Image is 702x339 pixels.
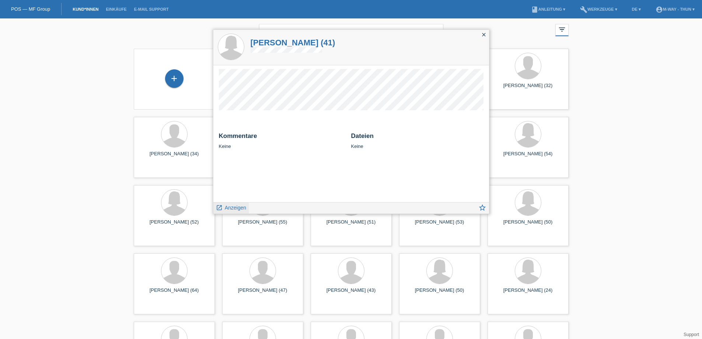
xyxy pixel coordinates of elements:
[317,287,386,299] div: [PERSON_NAME] (43)
[478,204,486,212] i: star_border
[165,72,183,85] div: Kund*in hinzufügen
[531,6,538,13] i: book
[216,204,223,211] i: launch
[251,38,335,47] a: [PERSON_NAME] (41)
[130,7,172,11] a: E-Mail Support
[478,204,486,214] a: star_border
[493,219,563,231] div: [PERSON_NAME] (50)
[228,219,297,231] div: [PERSON_NAME] (55)
[259,24,443,41] input: Suche...
[684,332,699,337] a: Support
[216,203,247,212] a: launch Anzeigen
[576,7,621,11] a: buildWerkzeuge ▾
[405,219,474,231] div: [PERSON_NAME] (53)
[140,219,209,231] div: [PERSON_NAME] (52)
[69,7,102,11] a: Kund*innen
[652,7,698,11] a: account_circlem-way - Thun ▾
[527,7,569,11] a: bookAnleitung ▾
[580,6,587,13] i: build
[493,287,563,299] div: [PERSON_NAME] (24)
[656,6,663,13] i: account_circle
[140,151,209,163] div: [PERSON_NAME] (34)
[140,287,209,299] div: [PERSON_NAME] (64)
[351,132,483,149] div: Keine
[628,7,645,11] a: DE ▾
[11,6,50,12] a: POS — MF Group
[405,287,474,299] div: [PERSON_NAME] (50)
[481,32,487,38] i: close
[102,7,130,11] a: Einkäufe
[317,219,386,231] div: [PERSON_NAME] (51)
[225,205,246,211] span: Anzeigen
[493,83,563,94] div: [PERSON_NAME] (32)
[219,132,346,143] h2: Kommentare
[228,287,297,299] div: [PERSON_NAME] (47)
[558,25,566,34] i: filter_list
[351,132,483,143] h2: Dateien
[493,151,563,163] div: [PERSON_NAME] (54)
[219,132,346,149] div: Keine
